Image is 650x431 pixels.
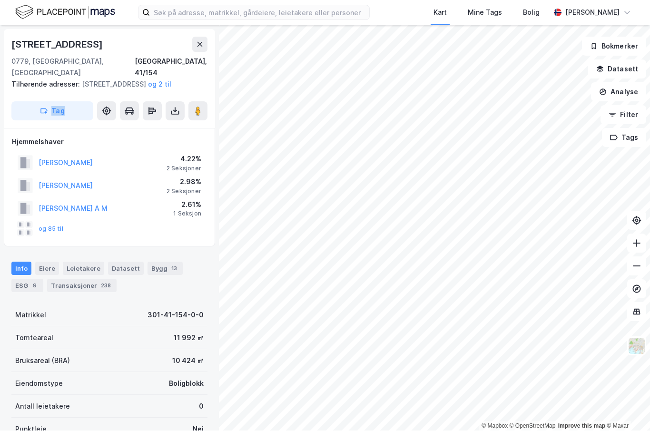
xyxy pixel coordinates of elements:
div: Transaksjoner [47,279,117,293]
button: Datasett [588,60,646,79]
div: Datasett [108,262,144,275]
div: [GEOGRAPHIC_DATA], 41/154 [135,56,207,79]
div: Eiendomstype [15,378,63,390]
div: 1 Seksjon [173,210,201,218]
div: [PERSON_NAME] [565,7,620,19]
div: 0 [199,401,204,412]
a: Improve this map [558,423,605,430]
img: Z [628,337,646,355]
div: 2.98% [167,176,201,188]
div: Matrikkel [15,310,46,321]
a: OpenStreetMap [510,423,556,430]
div: Kontrollprogram for chat [602,385,650,431]
button: Bokmerker [582,37,646,56]
div: 2 Seksjoner [167,165,201,173]
div: 238 [99,281,113,291]
div: Mine Tags [468,7,502,19]
a: Mapbox [482,423,508,430]
div: [STREET_ADDRESS] [11,37,105,52]
div: 11 992 ㎡ [174,333,204,344]
span: Tilhørende adresser: [11,80,82,88]
div: Tomteareal [15,333,53,344]
div: Bolig [523,7,540,19]
img: logo.f888ab2527a4732fd821a326f86c7f29.svg [15,4,115,21]
div: [STREET_ADDRESS] [11,79,200,90]
div: Kart [433,7,447,19]
div: 4.22% [167,154,201,165]
div: 10 424 ㎡ [172,355,204,367]
div: Hjemmelshaver [12,137,207,148]
div: 2 Seksjoner [167,188,201,196]
iframe: Chat Widget [602,385,650,431]
button: Filter [601,106,646,125]
button: Tags [602,128,646,147]
div: Bygg [148,262,183,275]
div: Leietakere [63,262,104,275]
div: 301-41-154-0-0 [148,310,204,321]
button: Tag [11,102,93,121]
div: ESG [11,279,43,293]
button: Analyse [591,83,646,102]
div: Antall leietakere [15,401,70,412]
div: 9 [30,281,39,291]
div: 13 [169,264,179,274]
div: Info [11,262,31,275]
div: Bruksareal (BRA) [15,355,70,367]
div: 0779, [GEOGRAPHIC_DATA], [GEOGRAPHIC_DATA] [11,56,135,79]
div: Eiere [35,262,59,275]
div: 2.61% [173,199,201,211]
input: Søk på adresse, matrikkel, gårdeiere, leietakere eller personer [150,6,369,20]
div: Boligblokk [169,378,204,390]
